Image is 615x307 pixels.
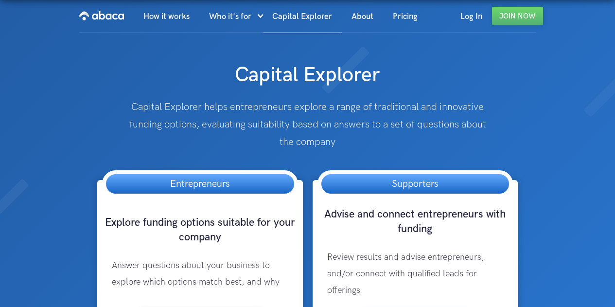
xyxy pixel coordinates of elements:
h3: Advise and connect entrepreneurs with funding [317,207,513,239]
h1: Capital Explorer [154,53,461,89]
a: Join Now [492,7,543,25]
p: Capital Explorer helps entrepreneurs explore a range of traditional and innovative funding option... [123,98,492,151]
img: Abaca logo [79,8,124,23]
p: Answer questions about your business to explore which options match best, and why [102,248,298,300]
h3: Supporters [382,174,448,194]
h3: Explore funding options suitable for your company [102,216,298,248]
h3: Entrepreneurs [160,174,239,194]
